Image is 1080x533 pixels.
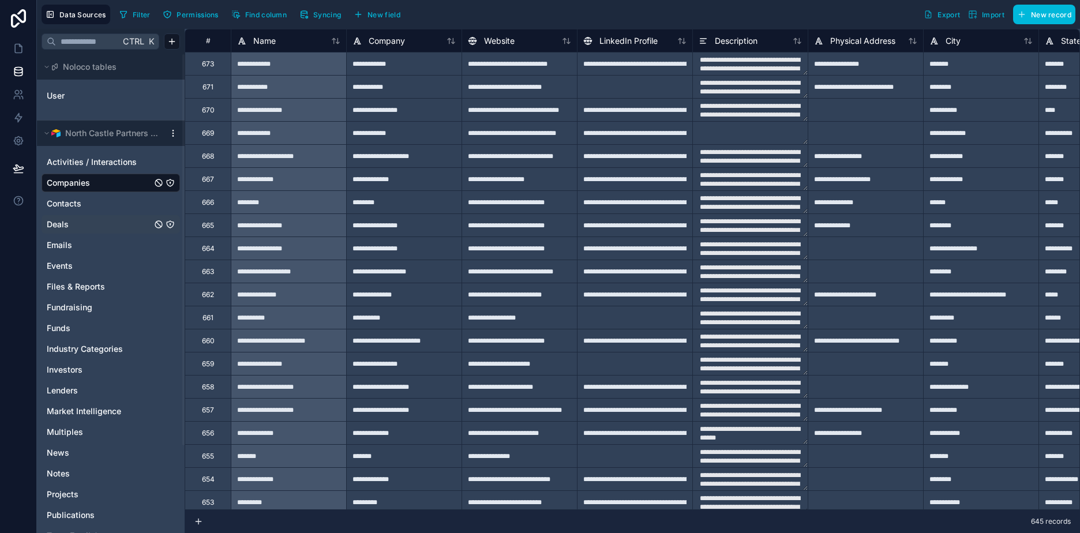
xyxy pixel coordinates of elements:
span: Activities / Interactions [47,156,137,168]
span: Deals [47,219,69,230]
a: Contacts [47,198,152,209]
span: Events [47,260,73,272]
a: Syncing [295,6,350,23]
button: Export [920,5,964,24]
button: Import [964,5,1008,24]
a: Companies [47,177,152,189]
span: Emails [47,239,72,251]
span: Noloco tables [63,61,117,73]
span: Website [484,35,515,47]
span: Industry Categories [47,343,123,355]
span: Market Intelligence [47,406,121,417]
div: Multiples [42,423,180,441]
a: Fundraising [47,302,152,313]
div: Industry Categories [42,340,180,358]
div: Deals [42,215,180,234]
div: 668 [202,152,214,161]
span: New record [1031,10,1071,19]
a: Funds [47,322,152,334]
a: Notes [47,468,152,479]
div: 673 [202,59,214,69]
a: Deals [47,219,152,230]
div: 666 [202,198,214,207]
div: Investors [42,361,180,379]
span: Investors [47,364,82,376]
span: North Castle Partners Portal [65,127,159,139]
span: Companies [47,177,90,189]
button: Noloco tables [42,59,173,75]
span: Funds [47,322,70,334]
div: Lenders [42,381,180,400]
span: New field [367,10,400,19]
span: Find column [245,10,287,19]
div: Fundraising [42,298,180,317]
span: Ctrl [122,34,145,48]
span: Permissions [177,10,218,19]
button: Filter [115,6,155,23]
div: 669 [202,129,214,138]
div: News [42,444,180,462]
div: Contacts [42,194,180,213]
span: Files & Reports [47,281,105,292]
span: Publications [47,509,95,521]
button: New record [1013,5,1075,24]
a: Lenders [47,385,152,396]
span: Fundraising [47,302,92,313]
div: Market Intelligence [42,402,180,421]
a: Permissions [159,6,227,23]
span: Data Sources [59,10,106,19]
span: Lenders [47,385,78,396]
div: 665 [202,221,214,230]
div: Files & Reports [42,277,180,296]
div: 658 [202,382,214,392]
span: Company [369,35,405,47]
span: City [946,35,961,47]
div: 663 [202,267,214,276]
span: User [47,90,65,102]
div: 654 [202,475,215,484]
div: 655 [202,452,214,461]
button: Find column [227,6,291,23]
span: Contacts [47,198,81,209]
div: Events [42,257,180,275]
div: 661 [202,313,213,322]
span: Filter [133,10,151,19]
span: Physical Address [830,35,895,47]
a: Industry Categories [47,343,152,355]
div: Emails [42,236,180,254]
div: Publications [42,506,180,524]
span: News [47,447,69,459]
span: Name [253,35,276,47]
span: Projects [47,489,78,500]
a: News [47,447,152,459]
div: Funds [42,319,180,337]
div: Activities / Interactions [42,153,180,171]
div: 667 [202,175,214,184]
button: Syncing [295,6,345,23]
button: Permissions [159,6,222,23]
a: Projects [47,489,152,500]
div: 659 [202,359,214,369]
div: 656 [202,429,214,438]
div: 671 [202,82,213,92]
span: Import [982,10,1004,19]
a: Multiples [47,426,152,438]
div: User [42,87,180,105]
span: Export [937,10,960,19]
span: Syncing [313,10,341,19]
a: Publications [47,509,152,521]
div: Notes [42,464,180,483]
span: 645 records [1031,517,1071,526]
span: Notes [47,468,70,479]
img: Airtable Logo [51,129,61,138]
a: New record [1008,5,1075,24]
div: # [194,36,222,45]
a: Market Intelligence [47,406,152,417]
span: Description [715,35,757,47]
div: 657 [202,406,214,415]
a: Files & Reports [47,281,152,292]
a: Investors [47,364,152,376]
div: Projects [42,485,180,504]
div: 670 [202,106,215,115]
div: 660 [202,336,215,346]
